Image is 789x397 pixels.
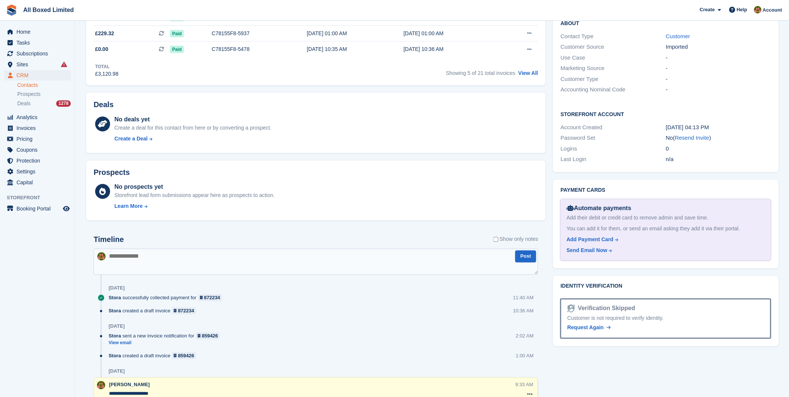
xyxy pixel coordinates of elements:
h2: Storefront Account [561,110,771,118]
span: Sites [16,59,61,70]
div: [DATE] [109,324,125,330]
h2: Timeline [94,236,124,244]
div: 1:00 AM [516,352,534,360]
span: Settings [16,166,61,177]
div: [DATE] 01:00 AM [404,30,500,37]
div: 872234 [178,307,194,315]
a: menu [4,134,71,144]
a: All Boxed Limited [20,4,77,16]
div: Account Created [561,123,666,132]
div: 0 [666,145,771,153]
h2: Deals [94,100,113,109]
a: menu [4,27,71,37]
a: Customer [666,33,690,39]
div: [DATE] [109,285,125,291]
div: Add their debit or credit card to remove admin and save time. [567,214,765,222]
a: View email [109,340,224,346]
div: Automate payments [567,204,765,213]
div: No [666,134,771,142]
a: Prospects [17,90,71,98]
div: 859426 [202,333,218,340]
div: Create a deal for this contact from here or by converting a prospect. [115,124,271,132]
span: Paid [170,46,184,53]
a: menu [4,145,71,155]
h2: Prospects [94,168,130,177]
div: - [666,54,771,62]
div: [DATE] 04:13 PM [666,123,771,132]
a: menu [4,37,71,48]
button: Post [515,251,536,263]
div: Storefront lead form submissions appear here as prospects to action. [115,191,275,199]
a: 872234 [198,294,222,301]
div: - [666,75,771,84]
span: CRM [16,70,61,81]
div: Add Payment Card [567,236,613,244]
span: Create [700,6,715,13]
img: Identity Verification Ready [567,304,575,313]
a: Request Again [567,324,611,332]
span: Stora [109,307,121,315]
div: 872234 [204,294,220,301]
div: 9:33 AM [516,381,534,388]
a: Add Payment Card [567,236,762,244]
span: Showing 5 of 21 total invoices [446,70,515,76]
div: successfully collected payment for [109,294,226,301]
div: Imported [666,43,771,51]
div: No prospects yet [115,182,275,191]
a: menu [4,48,71,59]
div: 11:40 AM [513,294,534,301]
span: Subscriptions [16,48,61,59]
div: [DATE] [109,369,125,375]
span: Stora [109,333,121,340]
a: menu [4,123,71,133]
div: Learn More [115,202,143,210]
div: Send Email Now [567,247,607,255]
div: 1278 [56,100,71,107]
div: Total [95,63,118,70]
img: Sharon Hawkins [97,381,105,390]
a: Learn More [115,202,275,210]
a: menu [4,166,71,177]
div: Use Case [561,54,666,62]
span: Storefront [7,194,75,201]
span: Coupons [16,145,61,155]
h2: Payment cards [561,187,771,193]
span: Account [763,6,782,14]
h2: About [561,19,771,27]
div: C78155F8-5478 [212,45,307,53]
a: 859426 [172,352,196,360]
a: menu [4,203,71,214]
div: [DATE] 10:36 AM [404,45,500,53]
a: menu [4,59,71,70]
div: - [666,85,771,94]
a: 859426 [196,333,220,340]
div: £3,120.98 [95,70,118,78]
div: created a draft invoice [109,352,200,360]
a: Deals 1278 [17,100,71,107]
span: Request Again [567,325,604,331]
span: Pricing [16,134,61,144]
div: sent a new invoice notification for [109,333,224,340]
span: Invoices [16,123,61,133]
span: Prospects [17,91,40,98]
div: Contact Type [561,32,666,41]
div: n/a [666,155,771,164]
label: Show only notes [494,236,538,243]
div: Customer Type [561,75,666,84]
div: 859426 [178,352,194,360]
span: Deals [17,100,31,107]
span: Paid [170,30,184,37]
input: Show only notes [494,236,498,243]
span: Help [737,6,747,13]
div: Verification Skipped [575,304,635,313]
span: Tasks [16,37,61,48]
div: - [666,64,771,73]
div: Customer is not required to verify identity. [567,315,764,322]
span: £229.32 [95,30,114,37]
div: Accounting Nominal Code [561,85,666,94]
span: ( ) [673,134,711,141]
span: Capital [16,177,61,188]
a: Create a Deal [115,135,271,143]
a: View All [518,70,538,76]
span: Analytics [16,112,61,122]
